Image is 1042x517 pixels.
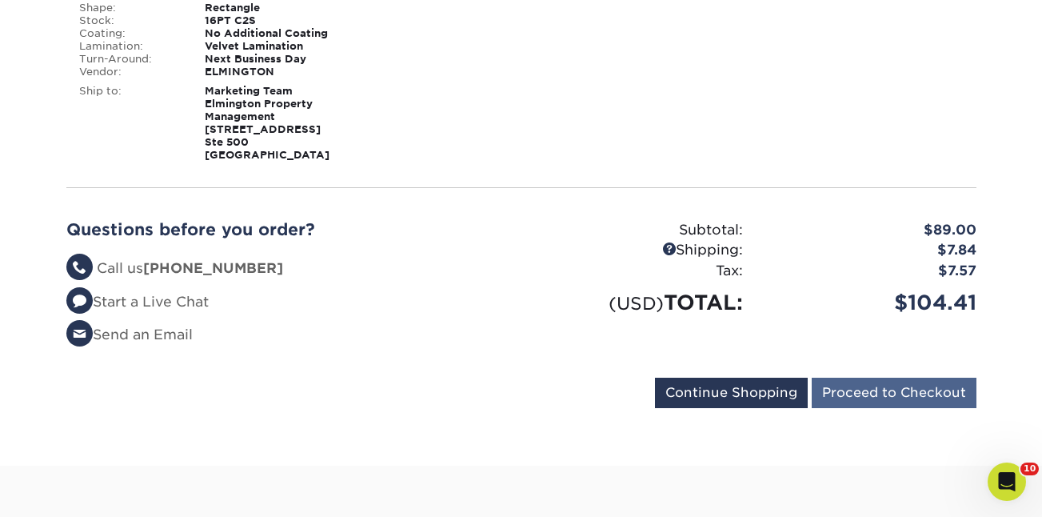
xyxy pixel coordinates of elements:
div: Shape: [67,2,194,14]
small: (USD) [609,293,664,314]
iframe: Google Customer Reviews [4,468,136,511]
div: $7.57 [755,261,988,282]
div: Rectangle [193,2,369,14]
div: ELMINGTON [193,66,369,78]
div: $7.84 [755,240,988,261]
li: Call us [66,258,509,279]
input: Continue Shopping [655,378,808,408]
input: Proceed to Checkout [812,378,976,408]
div: Stock: [67,14,194,27]
strong: Marketing Team Elmington Property Management [STREET_ADDRESS] Ste 500 [GEOGRAPHIC_DATA] [205,85,329,161]
div: Coating: [67,27,194,40]
div: $104.41 [755,287,988,318]
a: Start a Live Chat [66,294,209,310]
a: Send an Email [66,327,193,343]
div: No Additional Coating [193,27,369,40]
h2: Questions before you order? [66,220,509,239]
div: Tax: [521,261,755,282]
div: Ship to: [67,85,194,162]
iframe: Intercom live chat [988,463,1026,501]
div: 16PT C2S [193,14,369,27]
div: Turn-Around: [67,53,194,66]
strong: [PHONE_NUMBER] [143,260,283,276]
div: Subtotal: [521,220,755,241]
div: Shipping: [521,240,755,261]
div: Lamination: [67,40,194,53]
div: Next Business Day [193,53,369,66]
div: Velvet Lamination [193,40,369,53]
span: 10 [1020,463,1039,475]
div: Vendor: [67,66,194,78]
div: $89.00 [755,220,988,241]
div: TOTAL: [521,287,755,318]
